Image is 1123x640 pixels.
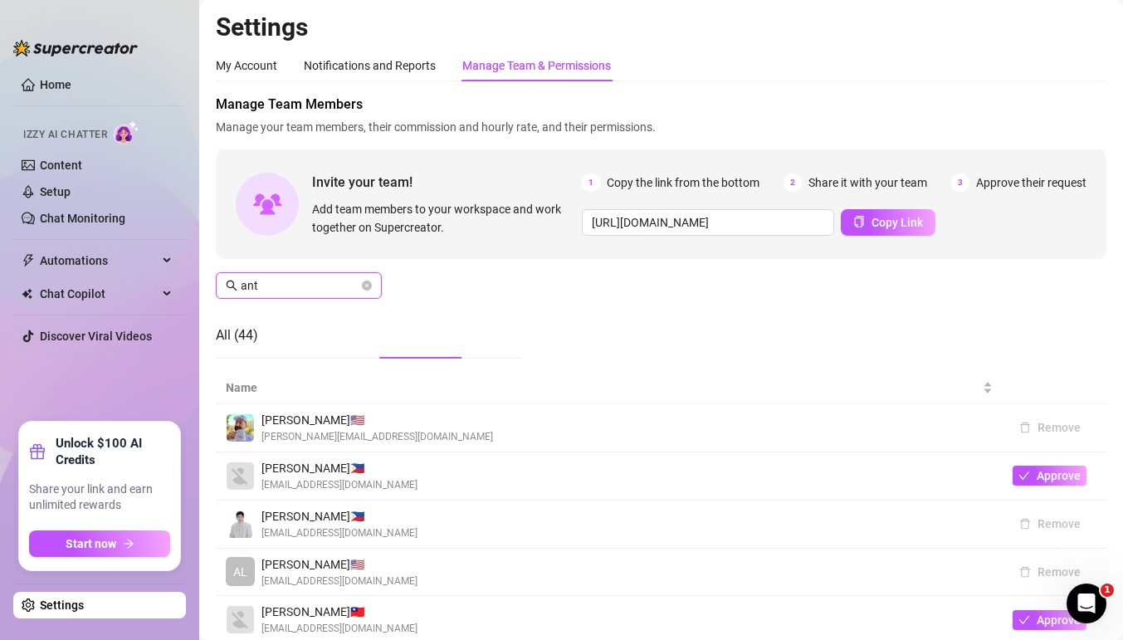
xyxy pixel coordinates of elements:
span: [EMAIL_ADDRESS][DOMAIN_NAME] [261,574,417,589]
button: Approve [1013,466,1086,486]
span: Share your link and earn unlimited rewards [29,481,170,514]
span: copy [853,216,865,227]
span: Start now [66,537,116,550]
span: thunderbolt [22,254,35,267]
span: [PERSON_NAME] 🇵🇭 [261,507,417,525]
span: [EMAIL_ADDRESS][DOMAIN_NAME] [261,525,417,541]
img: Chat Copilot [22,288,32,300]
div: Manage Team & Permissions [462,56,611,75]
span: Chat Copilot [40,281,158,307]
a: Discover Viral Videos [40,330,152,343]
div: My Account [216,56,277,75]
input: Search members [241,276,359,295]
img: Paul Andrei Casupanan [227,511,254,538]
div: Notifications and Reports [304,56,436,75]
span: arrow-right [123,538,134,550]
span: Approve [1037,469,1081,482]
span: 3 [951,173,969,192]
span: Manage Team Members [216,95,1106,115]
span: Add team members to your workspace and work together on Supercreator. [312,200,575,237]
button: Copy Link [841,209,935,236]
h2: Settings [216,12,1106,43]
button: Remove [1013,562,1087,582]
span: Izzy AI Chatter [23,127,107,143]
a: Chat Monitoring [40,212,125,225]
span: [PERSON_NAME] 🇵🇭 [261,459,417,477]
img: Lorraine Laxamana [227,606,254,633]
button: Approve [1013,610,1086,630]
span: search [226,280,237,291]
span: Copy the link from the bottom [607,173,759,192]
span: 1 [1101,584,1114,597]
span: [PERSON_NAME] 🇹🇼 [261,603,417,621]
button: Remove [1013,514,1087,534]
span: Copy Link [872,216,923,229]
span: Name [226,379,979,397]
span: [EMAIL_ADDRESS][DOMAIN_NAME] [261,477,417,493]
button: Start nowarrow-right [29,530,170,557]
div: All (44) [216,325,258,345]
img: AI Chatter [114,120,139,144]
span: 1 [582,173,600,192]
img: Danilo Camara [227,462,254,490]
a: Content [40,159,82,172]
span: Approve their request [976,173,1086,192]
strong: Unlock $100 AI Credits [56,435,170,468]
span: Approve [1037,613,1081,627]
th: Name [216,372,1003,404]
span: [EMAIL_ADDRESS][DOMAIN_NAME] [261,621,417,637]
a: Settings [40,598,84,612]
span: [PERSON_NAME][EMAIL_ADDRESS][DOMAIN_NAME] [261,429,493,445]
span: [PERSON_NAME] 🇺🇸 [261,411,493,429]
img: Evan Gillis [227,414,254,442]
span: 2 [784,173,802,192]
iframe: Intercom live chat [1067,584,1106,623]
span: gift [29,443,46,460]
span: [PERSON_NAME] 🇺🇸 [261,555,417,574]
span: check [1018,614,1030,626]
a: Home [40,78,71,91]
span: AL [233,563,247,581]
span: Invite your team! [312,172,582,193]
span: Automations [40,247,158,274]
a: Setup [40,185,71,198]
span: check [1018,470,1030,481]
img: logo-BBDzfeDw.svg [13,40,138,56]
span: Share it with your team [808,173,927,192]
button: Remove [1013,418,1087,437]
button: close-circle [362,281,372,291]
span: Manage your team members, their commission and hourly rate, and their permissions. [216,118,1106,136]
